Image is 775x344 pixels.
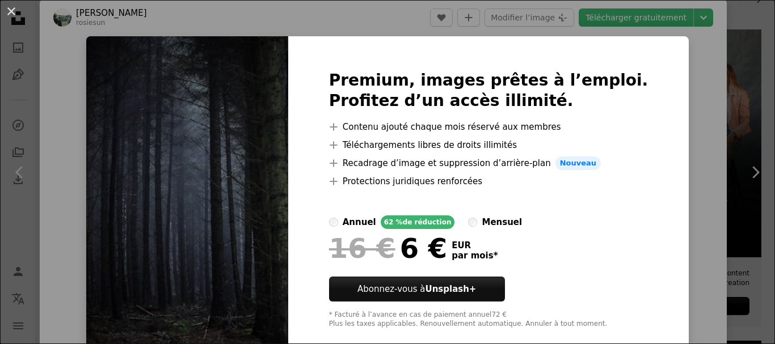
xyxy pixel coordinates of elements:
li: Protections juridiques renforcées [329,175,648,188]
button: Abonnez-vous àUnsplash+ [329,277,505,301]
div: * Facturé à l’avance en cas de paiement annuel 72 € Plus les taxes applicables. Renouvellement au... [329,311,648,329]
div: 62 % de réduction [381,215,455,229]
span: par mois * [452,250,498,261]
span: EUR [452,240,498,250]
li: Téléchargements libres de droits illimités [329,138,648,152]
div: annuel [343,215,376,229]
div: mensuel [482,215,522,229]
div: 6 € [329,233,447,263]
h2: Premium, images prêtes à l’emploi. Profitez d’un accès illimité. [329,70,648,111]
li: Contenu ajouté chaque mois réservé aux membres [329,120,648,134]
span: Nouveau [555,156,601,170]
li: Recadrage d’image et suppression d’arrière-plan [329,156,648,170]
input: annuel62 %de réduction [329,218,338,227]
strong: Unsplash+ [425,284,476,294]
input: mensuel [468,218,477,227]
span: 16 € [329,233,395,263]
